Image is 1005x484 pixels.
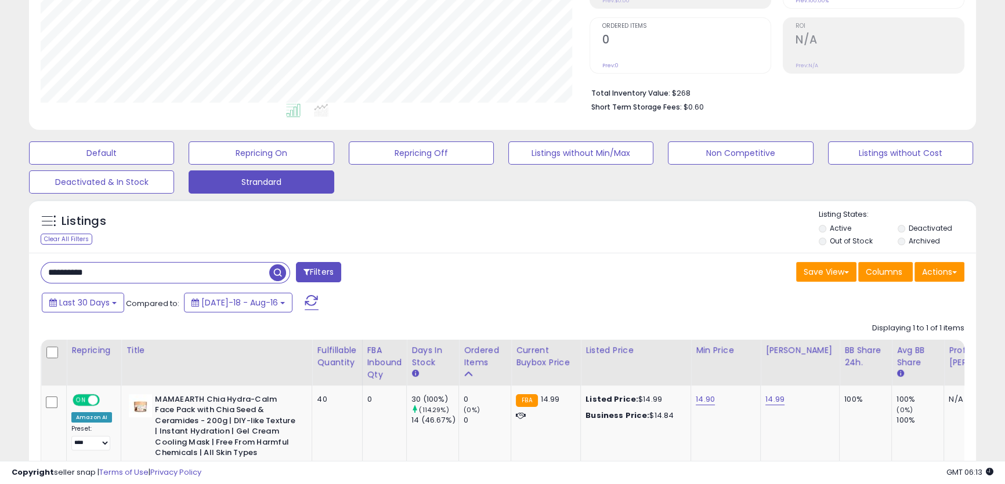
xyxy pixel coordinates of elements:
div: [PERSON_NAME] [765,344,834,356]
small: Prev: 0 [602,62,619,69]
div: 40 [317,394,353,405]
button: Repricing Off [349,141,494,165]
span: 2025-09-16 06:13 GMT [946,467,993,478]
h5: Listings [62,213,106,230]
span: 14.99 [541,394,560,405]
div: 0 [367,394,398,405]
small: (114.29%) [419,405,449,414]
small: Prev: N/A [796,62,818,69]
div: Listed Price [585,344,686,356]
div: Ordered Items [464,344,506,369]
span: $0.60 [684,101,704,112]
button: [DATE]-18 - Aug-16 [184,293,292,312]
div: Title [126,344,307,356]
h2: N/A [796,33,964,49]
b: Short Term Storage Fees: [591,102,682,112]
b: Business Price: [585,410,649,421]
div: Min Price [696,344,755,356]
div: Days In Stock [411,344,454,369]
span: OFF [98,395,117,405]
a: Privacy Policy [150,467,201,478]
a: 14.90 [696,394,715,405]
button: Repricing On [189,141,334,165]
span: Ordered Items [602,23,771,30]
small: Avg BB Share. [896,369,903,379]
label: Out of Stock [830,236,872,246]
button: Columns [858,262,913,282]
div: Repricing [71,344,116,356]
strong: Copyright [12,467,54,478]
span: ON [74,395,88,405]
div: 0 [464,394,511,405]
span: Compared to: [126,298,179,309]
button: Listings without Cost [828,141,973,165]
div: 100% [896,394,943,405]
h2: 0 [602,33,771,49]
span: ROI [796,23,964,30]
div: Amazon AI [71,412,112,423]
div: Preset: [71,425,112,451]
small: Days In Stock. [411,369,418,379]
div: BB Share 24h. [844,344,887,369]
div: 100% [896,415,943,425]
button: Non Competitive [668,141,813,165]
div: Current Buybox Price [516,344,576,369]
div: 100% [844,394,883,405]
div: Displaying 1 to 1 of 1 items [872,323,964,334]
b: Listed Price: [585,394,638,405]
span: Columns [866,266,902,278]
div: Clear All Filters [41,234,92,245]
span: [DATE]-18 - Aug-16 [201,297,278,308]
button: Actions [914,262,964,282]
small: FBA [516,394,537,407]
div: 30 (100%) [411,394,458,405]
button: Save View [796,262,856,282]
small: (0%) [896,405,913,414]
div: 14 (46.67%) [411,415,458,425]
img: 31DUyBb5+3L._SL40_.jpg [129,394,152,417]
a: 14.99 [765,394,785,405]
b: Total Inventory Value: [591,88,670,98]
div: Avg BB Share [896,344,939,369]
label: Deactivated [909,223,952,233]
div: seller snap | | [12,467,201,478]
label: Active [830,223,851,233]
div: $14.84 [585,410,682,421]
div: FBA inbound Qty [367,344,402,381]
b: MAMAEARTH Chia Hydra-Calm Face Pack with Chia Seed & Ceramides - 200g | DIY-like Texture | Instan... [155,394,296,461]
button: Strandard [189,170,334,194]
div: $14.99 [585,394,682,405]
button: Listings without Min/Max [508,141,653,165]
button: Deactivated & In Stock [29,170,174,194]
button: Default [29,141,174,165]
div: Fulfillable Quantity [317,344,357,369]
label: Archived [909,236,940,246]
a: Terms of Use [99,467,149,478]
button: Last 30 Days [42,293,124,312]
button: Filters [296,262,341,282]
p: Listing States: [819,209,976,220]
small: (0%) [464,405,480,414]
li: $268 [591,85,956,99]
div: 0 [464,415,511,425]
span: Last 30 Days [59,297,110,308]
